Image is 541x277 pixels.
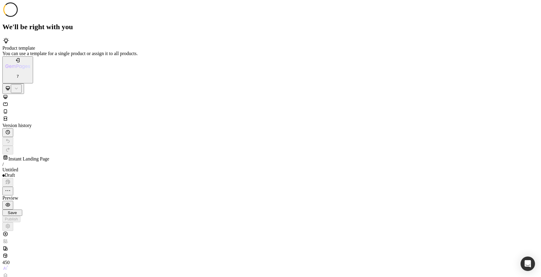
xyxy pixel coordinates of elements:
button: 7 [2,56,33,84]
span: Draft [5,173,15,178]
p: 7 [5,74,30,79]
div: You can use a template for a single product or assign it to all products. [2,51,539,56]
div: Open Intercom Messenger [521,257,535,271]
div: Undo/Redo [2,137,539,154]
div: Product template [2,45,539,51]
span: Untitled [2,167,18,172]
span: / [2,162,4,167]
button: Publish [2,216,20,222]
span: Save [8,210,17,215]
div: Preview [2,195,539,201]
button: Save [2,210,22,216]
h2: We'll be right with you [2,23,539,31]
span: Instant Landing Page [8,156,49,161]
div: Publish [5,217,18,221]
div: 450 [2,260,14,265]
div: Version history [2,123,539,128]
